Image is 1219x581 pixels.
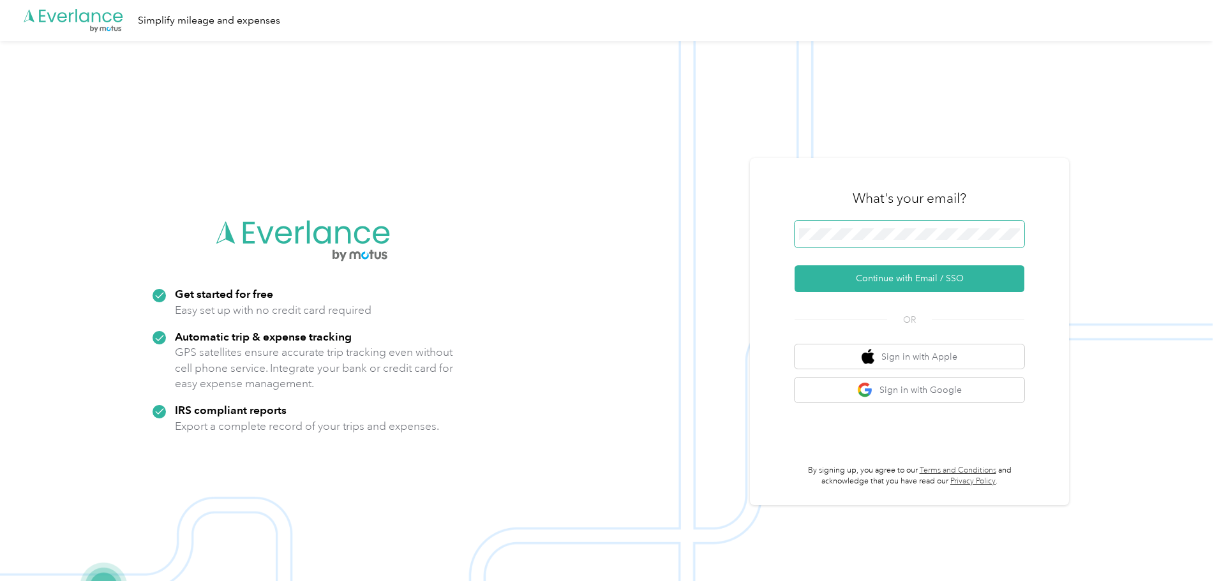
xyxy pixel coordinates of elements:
[175,418,439,434] p: Export a complete record of your trips and expenses.
[795,465,1024,487] p: By signing up, you agree to our and acknowledge that you have read our .
[950,476,996,486] a: Privacy Policy
[175,330,352,343] strong: Automatic trip & expense tracking
[175,403,287,416] strong: IRS compliant reports
[795,344,1024,369] button: apple logoSign in with Apple
[138,13,280,29] div: Simplify mileage and expenses
[862,349,874,365] img: apple logo
[887,313,932,327] span: OR
[920,466,996,475] a: Terms and Conditions
[857,382,873,398] img: google logo
[175,287,273,300] strong: Get started for free
[795,378,1024,402] button: google logoSign in with Google
[795,265,1024,292] button: Continue with Email / SSO
[853,189,966,207] h3: What's your email?
[175,344,454,392] p: GPS satellites ensure accurate trip tracking even without cell phone service. Integrate your bank...
[175,302,371,318] p: Easy set up with no credit card required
